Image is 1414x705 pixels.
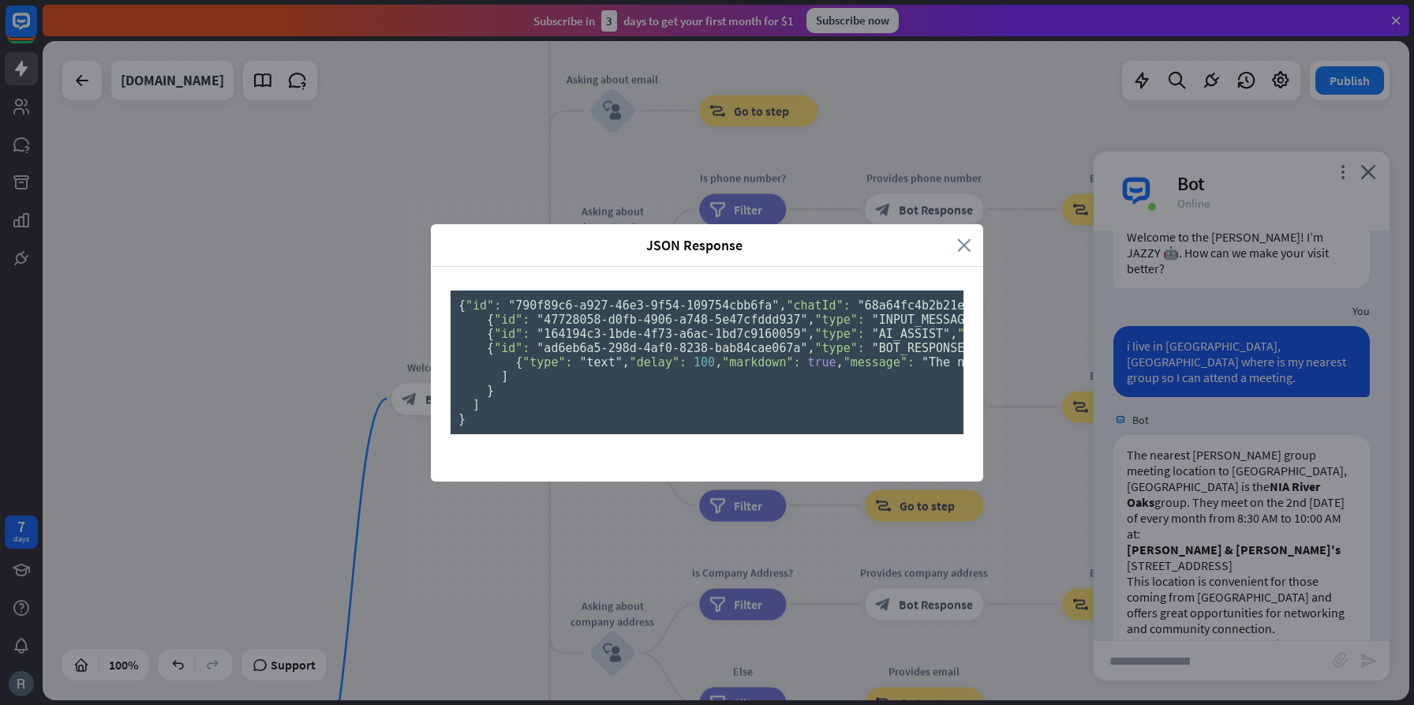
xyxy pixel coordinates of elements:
span: "BOT_RESPONSE" [872,341,971,355]
span: "chatId": [786,298,850,313]
span: "text" [580,355,623,369]
span: "type": [815,327,865,341]
span: "AI_ASSIST" [872,327,950,341]
span: "SOURCE": [957,327,1021,341]
span: "INPUT_MESSAGE" [872,313,978,327]
button: Open LiveChat chat widget [13,6,60,54]
span: "type": [815,341,865,355]
span: "message": [844,355,915,369]
span: "type": [815,313,865,327]
span: "47728058-d0fb-4906-a748-5e47cfddd937" [537,313,807,327]
span: JSON Response [443,236,945,254]
span: "164194c3-1bde-4f73-a6ac-1bd7c9160059" [537,327,807,341]
pre: { , , , , , , , { , , , , , , , , }, [ , , ], [ { , , }, { , , }, { , , [ { , , , } ] } ] } [451,291,963,434]
span: "id": [466,298,501,313]
span: "68a64fc4b2b21e0007bc174d" [858,298,1043,313]
span: "ad6eb6a5-298d-4af0-8238-bab84cae067a" [537,341,807,355]
span: "id": [494,327,529,341]
span: "790f89c6-a927-46e3-9f54-109754cbb6fa" [508,298,779,313]
i: close [957,236,971,254]
span: "id": [494,313,529,327]
span: true [808,355,836,369]
span: "type": [522,355,572,369]
span: "markdown": [722,355,800,369]
span: "delay": [630,355,686,369]
span: "id": [494,341,529,355]
span: 100 [694,355,715,369]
